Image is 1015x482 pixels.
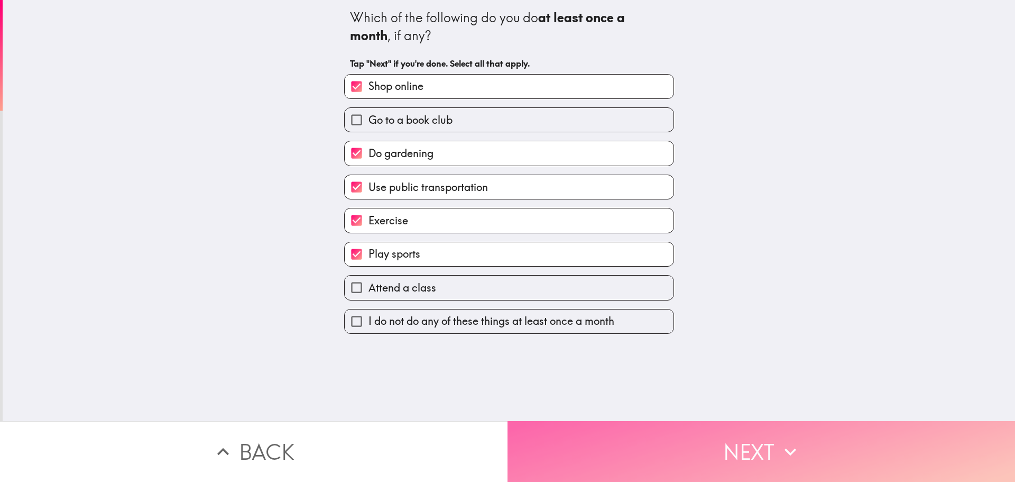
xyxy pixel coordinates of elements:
[345,175,673,199] button: Use public transportation
[368,213,408,228] span: Exercise
[345,141,673,165] button: Do gardening
[350,9,668,44] div: Which of the following do you do , if any?
[368,180,488,195] span: Use public transportation
[368,247,420,261] span: Play sports
[508,421,1015,482] button: Next
[368,314,614,329] span: I do not do any of these things at least once a month
[368,113,453,128] span: Go to a book club
[368,146,433,161] span: Do gardening
[345,75,673,98] button: Shop online
[345,242,673,266] button: Play sports
[350,10,628,43] b: at least once a month
[345,208,673,232] button: Exercise
[368,280,436,295] span: Attend a class
[368,79,423,94] span: Shop online
[345,108,673,132] button: Go to a book club
[345,276,673,299] button: Attend a class
[350,58,668,69] h6: Tap "Next" if you're done. Select all that apply.
[345,310,673,333] button: I do not do any of these things at least once a month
